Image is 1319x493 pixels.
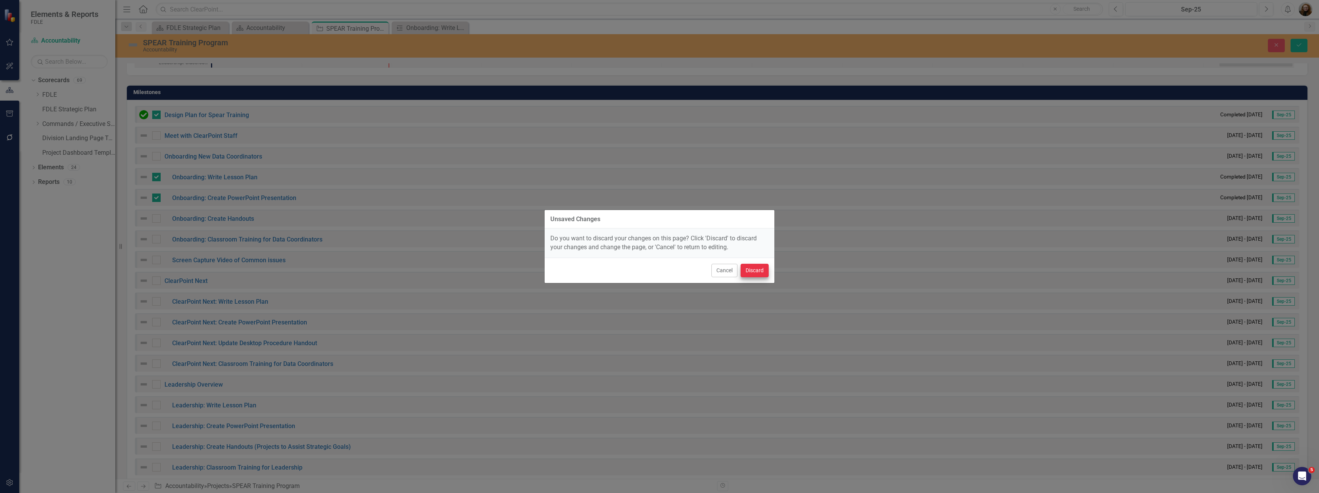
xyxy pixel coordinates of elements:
div: Do you want to discard your changes on this page? Click 'Discard' to discard your changes and cha... [545,228,774,258]
span: 5 [1309,467,1315,473]
button: Cancel [711,264,738,277]
div: Unsaved Changes [550,216,600,223]
iframe: Intercom live chat [1293,467,1311,485]
button: Discard [741,264,769,277]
